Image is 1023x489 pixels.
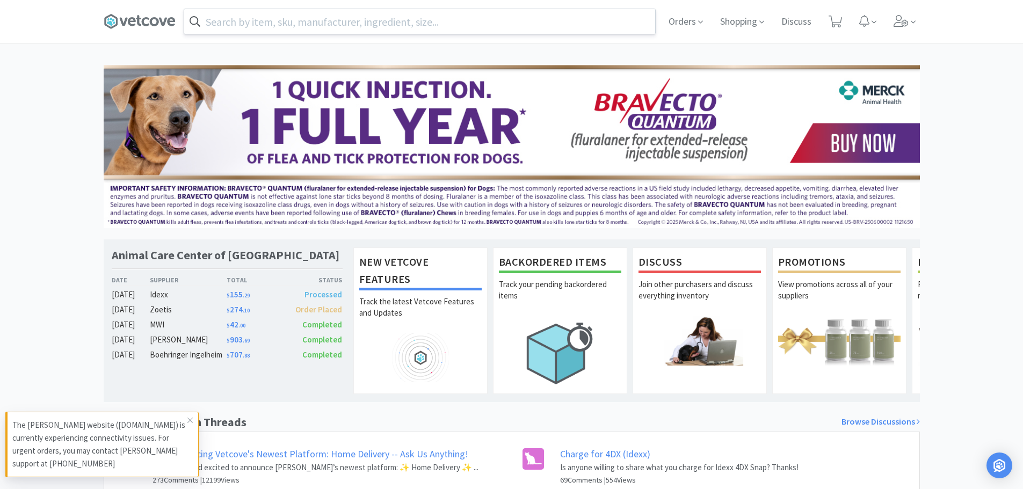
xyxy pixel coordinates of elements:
p: The [PERSON_NAME] website ([DOMAIN_NAME]) is currently experiencing connectivity issues. For urge... [12,419,187,470]
p: Join other purchasers and discuss everything inventory [639,279,761,316]
img: hero_promotions.png [778,316,901,365]
span: . 10 [243,307,250,314]
span: Completed [302,349,342,360]
span: $ [227,337,230,344]
span: . 29 [243,292,250,299]
div: Idexx [150,288,227,301]
a: [DATE][PERSON_NAME]$903.69Completed [112,333,343,346]
p: Is anyone willing to share what you charge for Idexx 4DX Snap? Thanks! [560,461,799,474]
p: View promotions across all of your suppliers [778,279,901,316]
span: 155 [227,289,250,300]
div: Status [285,275,343,285]
p: Track your pending backordered items [499,279,621,316]
a: Backordered ItemsTrack your pending backordered items [493,247,627,393]
a: PromotionsView promotions across all of your suppliers [772,247,906,393]
div: [DATE] [112,288,150,301]
span: $ [227,352,230,359]
a: [DATE]MWI$42.00Completed [112,318,343,331]
span: 274 [227,304,250,315]
h6: 273 Comments | 12199 Views [153,474,478,486]
span: Completed [302,319,342,330]
a: New Vetcove FeaturesTrack the latest Vetcove Features and Updates [353,247,488,393]
div: [PERSON_NAME] [150,333,227,346]
a: [DATE]Zoetis$274.10Order Placed [112,303,343,316]
input: Search by item, sku, manufacturer, ingredient, size... [184,9,655,34]
span: 42 [227,319,245,330]
span: . 69 [243,337,250,344]
a: Discuss [777,17,816,27]
h1: Backordered Items [499,253,621,273]
a: [DATE]Boehringer Ingelheim$707.88Completed [112,348,343,361]
a: Charge for 4DX (Idexx) [560,448,650,460]
div: Zoetis [150,303,227,316]
span: . 88 [243,352,250,359]
div: MWI [150,318,227,331]
h6: 69 Comments | 554 Views [560,474,799,486]
span: . 00 [238,322,245,329]
img: hero_feature_roadmap.png [359,333,482,382]
h1: New Vetcove Features [359,253,482,290]
img: hero_backorders.png [499,316,621,390]
span: $ [227,307,230,314]
p: We are beyond excited to announce [PERSON_NAME]’s newest platform: ✨ Home Delivery ✨ ... [153,461,478,474]
a: Browse Discussions [841,415,920,429]
h1: Discuss [639,253,761,273]
a: DiscussJoin other purchasers and discuss everything inventory [633,247,767,393]
a: 🎉 Announcing Vetcove's Newest Platform: Home Delivery -- Ask Us Anything! [153,448,468,460]
a: [DATE]Idexx$155.29Processed [112,288,343,301]
span: $ [227,322,230,329]
div: Open Intercom Messenger [986,452,1012,478]
span: Order Placed [295,304,342,315]
h1: Promotions [778,253,901,273]
div: Total [227,275,285,285]
span: $ [227,292,230,299]
span: 903 [227,334,250,345]
img: 3ffb5edee65b4d9ab6d7b0afa510b01f.jpg [104,65,920,228]
img: hero_discuss.png [639,316,761,365]
span: Completed [302,334,342,345]
span: 707 [227,349,250,360]
span: Processed [304,289,342,300]
div: [DATE] [112,348,150,361]
div: Date [112,275,150,285]
div: [DATE] [112,318,150,331]
p: Track the latest Vetcove Features and Updates [359,296,482,333]
h1: Animal Care Center of [GEOGRAPHIC_DATA] [112,247,339,263]
div: Supplier [150,275,227,285]
div: [DATE] [112,303,150,316]
div: [DATE] [112,333,150,346]
div: Boehringer Ingelheim [150,348,227,361]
